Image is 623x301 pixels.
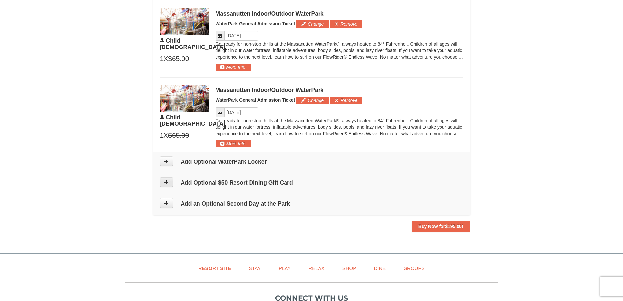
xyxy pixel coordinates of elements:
[160,200,463,207] h4: Add an Optional Second Day at the Park
[330,20,362,28] button: Remove
[216,97,295,103] span: WaterPark General Admission Ticket
[160,8,209,35] img: 6619917-1403-22d2226d.jpg
[160,159,463,165] h4: Add Optional WaterPark Locker
[296,97,329,104] button: Change
[366,261,394,275] a: Dine
[216,87,463,93] div: Massanutten Indoor/Outdoor WaterPark
[445,224,462,229] span: $195.00
[270,261,299,275] a: Play
[334,261,365,275] a: Shop
[216,10,463,17] div: Massanutten Indoor/Outdoor WaterPark
[216,140,251,147] button: More Info
[164,130,168,140] span: X
[412,221,470,232] button: Buy Now for$195.00!
[418,224,463,229] strong: Buy Now for !
[241,261,269,275] a: Stay
[296,20,329,28] button: Change
[164,54,168,64] span: X
[160,179,463,186] h4: Add Optional $50 Resort Dining Gift Card
[216,64,251,71] button: More Info
[216,21,295,26] span: WaterPark General Admission Ticket
[168,130,189,140] span: $65.00
[168,54,189,64] span: $65.00
[395,261,433,275] a: Groups
[160,54,164,64] span: 1
[160,37,226,50] span: Child [DEMOGRAPHIC_DATA]
[160,114,226,127] span: Child [DEMOGRAPHIC_DATA]
[160,130,164,140] span: 1
[330,97,362,104] button: Remove
[216,117,463,137] p: Get ready for non-stop thrills at the Massanutten WaterPark®, always heated to 84° Fahrenheit. Ch...
[190,261,239,275] a: Resort Site
[300,261,333,275] a: Relax
[216,41,463,60] p: Get ready for non-stop thrills at the Massanutten WaterPark®, always heated to 84° Fahrenheit. Ch...
[160,85,209,111] img: 6619917-1403-22d2226d.jpg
